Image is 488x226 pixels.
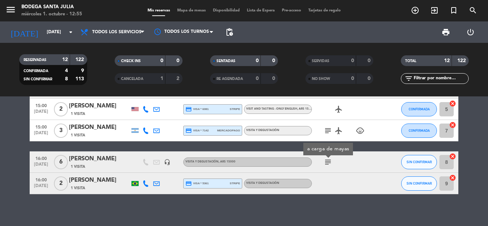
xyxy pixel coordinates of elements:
[81,68,85,73] strong: 9
[307,145,349,153] div: a carga de mayas
[69,123,130,132] div: [PERSON_NAME]
[71,132,85,138] span: 1 Visita
[71,111,85,117] span: 1 Visita
[62,57,68,62] strong: 12
[449,174,456,181] i: cancel
[351,76,354,81] strong: 0
[216,77,243,81] span: RE AGENDADA
[69,101,130,111] div: [PERSON_NAME]
[32,154,50,162] span: 16:00
[144,9,174,12] span: Mis reservas
[5,24,43,40] i: [DATE]
[368,58,372,63] strong: 0
[351,58,354,63] strong: 0
[54,176,68,191] span: 2
[401,176,437,191] button: SIN CONFIRMAR
[407,181,432,185] span: SIN CONFIRMAR
[32,162,50,170] span: [DATE]
[324,126,332,135] i: subject
[65,76,68,81] strong: 8
[324,158,332,166] i: subject
[278,9,305,12] span: Pre-acceso
[160,76,163,81] strong: 1
[65,68,68,73] strong: 4
[32,175,50,184] span: 16:00
[442,28,450,36] span: print
[92,30,141,35] span: Todos los servicios
[246,182,279,185] span: Visita y Degustación
[176,76,181,81] strong: 2
[32,109,50,117] span: [DATE]
[75,76,85,81] strong: 113
[404,74,413,83] i: filter_list
[121,77,143,81] span: CANCELADA
[24,69,48,73] span: CONFIRMADA
[411,6,419,15] i: add_circle_outline
[32,184,50,192] span: [DATE]
[449,121,456,129] i: cancel
[185,106,209,112] span: visa * 6081
[54,155,68,169] span: 6
[69,154,130,164] div: [PERSON_NAME]
[185,127,209,134] span: visa * 7142
[32,101,50,109] span: 15:00
[334,105,343,114] i: airplanemode_active
[449,100,456,107] i: cancel
[71,164,85,170] span: 1 Visita
[225,28,234,36] span: pending_actions
[272,58,277,63] strong: 0
[185,180,209,187] span: visa * 5361
[413,75,468,82] input: Filtrar por nombre...
[449,153,456,160] i: cancel
[305,9,344,12] span: Tarjetas de regalo
[75,57,85,62] strong: 122
[401,155,437,169] button: SIN CONFIRMAR
[32,122,50,131] span: 15:00
[176,58,181,63] strong: 0
[356,126,364,135] i: child_care
[54,102,68,116] span: 2
[69,176,130,185] div: [PERSON_NAME]
[185,160,235,163] span: Visita y Degustación
[21,4,82,11] div: Bodega Santa Julia
[160,58,163,63] strong: 0
[458,21,483,43] div: LOG OUT
[71,185,85,191] span: 1 Visita
[217,128,240,133] span: mercadopago
[368,76,372,81] strong: 0
[185,127,192,134] i: credit_card
[66,28,75,36] i: arrow_drop_down
[407,160,432,164] span: SIN CONFIRMAR
[185,106,192,112] i: credit_card
[5,4,16,17] button: menu
[401,124,437,138] button: CONFIRMADA
[297,107,314,110] span: , ARS 15000
[246,107,314,110] span: Visit and tasting - Only English
[243,9,278,12] span: Lista de Espera
[21,11,82,18] div: miércoles 1. octubre - 12:55
[444,58,450,63] strong: 12
[219,160,235,163] span: , ARS 15000
[164,159,170,165] i: headset_mic
[401,102,437,116] button: CONFIRMADA
[312,59,329,63] span: SERVIDAS
[246,129,279,132] span: Visita y Degustación
[466,28,475,36] i: power_settings_new
[24,58,46,62] span: RESERVADAS
[334,126,343,135] i: airplanemode_active
[312,77,330,81] span: NO SHOW
[121,59,141,63] span: CHECK INS
[449,6,458,15] i: turned_in_not
[409,129,430,132] span: CONFIRMADA
[174,9,209,12] span: Mapa de mesas
[230,181,240,186] span: stripe
[409,107,430,111] span: CONFIRMADA
[216,59,235,63] span: SENTADAS
[272,76,277,81] strong: 0
[469,6,477,15] i: search
[54,124,68,138] span: 3
[32,131,50,139] span: [DATE]
[430,6,439,15] i: exit_to_app
[457,58,467,63] strong: 122
[256,58,259,63] strong: 0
